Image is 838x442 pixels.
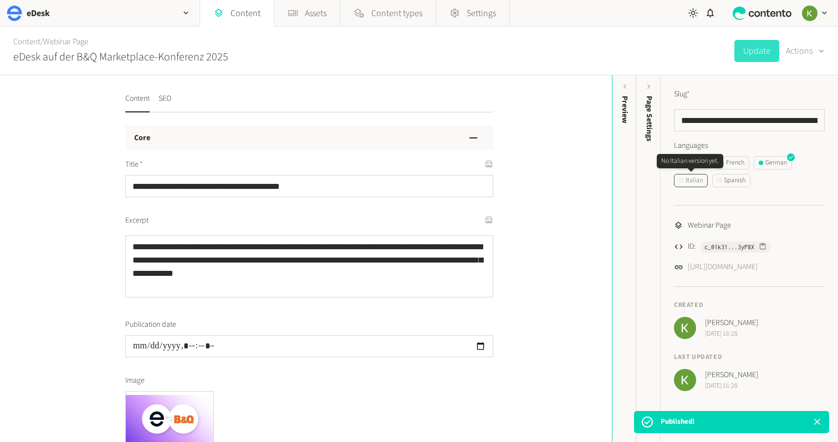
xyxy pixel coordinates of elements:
h2: eDesk auf der B&Q Marketplace-Konferenz 2025 [13,49,228,65]
span: Excerpt [125,215,149,227]
div: Spanish [717,176,745,186]
button: Actions [786,40,825,62]
span: c_01k31...3yP8X [704,242,754,252]
button: French [714,156,749,169]
button: Content [125,93,150,112]
img: Keelin Terry [802,6,817,21]
button: Update [734,40,779,62]
div: German [759,158,787,168]
div: Preview [619,96,631,124]
h3: Core [134,132,150,144]
button: c_01k31...3yP8X [700,241,771,253]
button: SEO [159,93,171,112]
img: Keelin Terry [674,317,696,339]
span: ID: [688,241,696,253]
span: [PERSON_NAME] [705,317,758,329]
img: Keelin Terry [674,369,696,391]
label: Slug [674,89,690,100]
span: [DATE] 16:28 [705,329,758,339]
span: Publication date [125,319,176,331]
span: [DATE] 16:28 [705,381,758,391]
a: Webinar Page [43,36,88,48]
span: Content types [371,7,422,20]
a: [URL][DOMAIN_NAME] [688,261,758,273]
span: Page Settings [643,96,655,141]
div: French [719,158,744,168]
span: / [40,36,43,48]
button: German [754,156,792,169]
div: No Italian version yet. [657,154,723,168]
h4: Last updated [674,352,825,362]
a: Content [13,36,40,48]
div: Italian [679,176,703,186]
img: eDesk [7,6,22,21]
h2: eDesk [27,7,50,20]
span: Webinar Page [688,220,731,232]
span: [PERSON_NAME] [705,369,758,381]
label: Languages [674,140,825,152]
h4: Created [674,300,825,310]
button: Italian [674,174,708,187]
p: Published! [661,417,694,428]
span: Settings [467,7,496,20]
button: Spanish [712,174,750,187]
span: Image [125,375,145,387]
span: Title [125,159,143,171]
